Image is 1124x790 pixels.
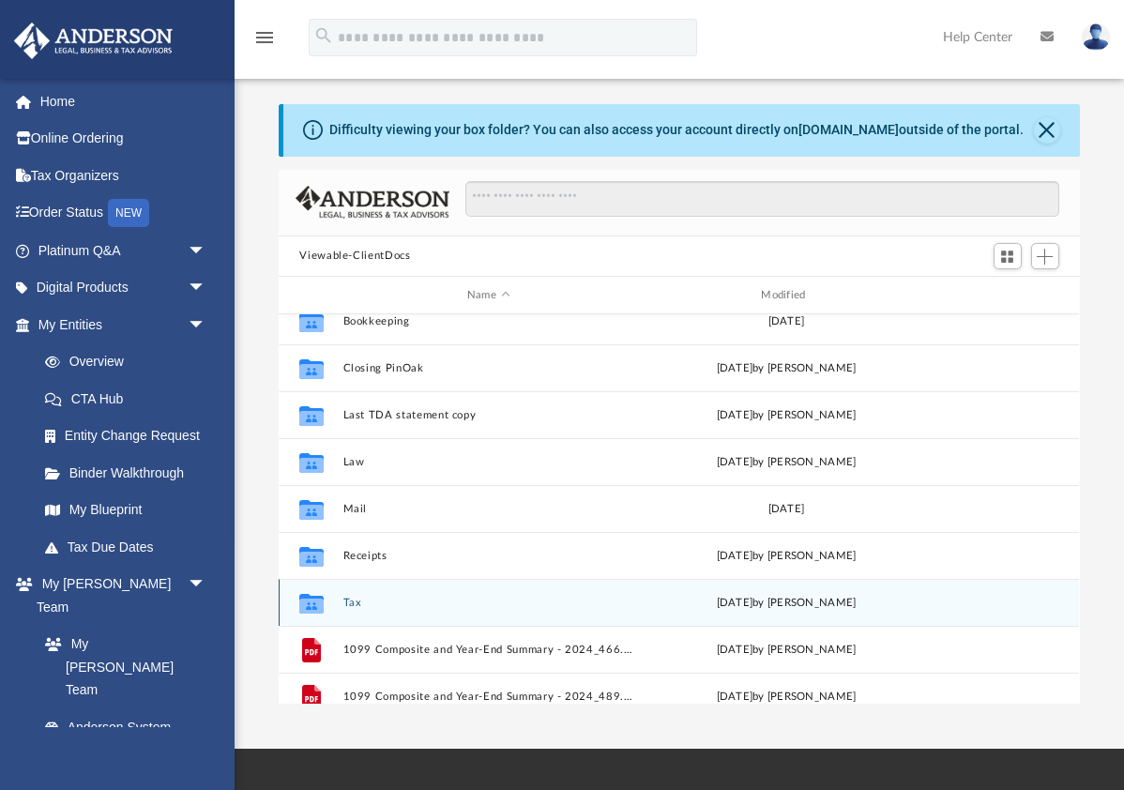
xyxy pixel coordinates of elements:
span: arrow_drop_down [188,269,225,308]
button: Bookkeeping [343,315,633,327]
div: Modified [641,287,932,304]
div: [DATE] by [PERSON_NAME] [642,642,932,659]
a: My [PERSON_NAME] Team [26,626,216,709]
button: Viewable-ClientDocs [299,248,410,265]
i: search [313,25,334,46]
button: Close [1034,117,1060,144]
button: Last TDA statement copy [343,409,633,421]
div: Name [342,287,633,304]
div: [DATE] by [PERSON_NAME] [642,595,932,612]
a: Tax Due Dates [26,528,235,566]
span: arrow_drop_down [188,566,225,604]
button: Switch to Grid View [994,243,1022,269]
a: My Blueprint [26,492,225,529]
a: CTA Hub [26,380,235,418]
div: [DATE] by [PERSON_NAME] [642,360,932,377]
img: Anderson Advisors Platinum Portal [8,23,178,59]
span: arrow_drop_down [188,232,225,270]
a: My [PERSON_NAME] Teamarrow_drop_down [13,566,225,626]
div: NEW [108,199,149,227]
span: arrow_drop_down [188,306,225,344]
button: Law [343,456,633,468]
div: [DATE] [642,313,932,330]
div: id [940,287,1071,304]
div: [DATE] by [PERSON_NAME] [642,689,932,706]
div: grid [279,314,1079,704]
button: Tax [343,597,633,609]
button: Closing PinOak [343,362,633,374]
div: [DATE] [642,501,932,518]
div: [DATE] by [PERSON_NAME] [642,454,932,471]
img: User Pic [1082,23,1110,51]
a: Platinum Q&Aarrow_drop_down [13,232,235,269]
a: Order StatusNEW [13,194,235,233]
a: Online Ordering [13,120,235,158]
button: Add [1031,243,1059,269]
a: Entity Change Request [26,418,235,455]
input: Search files and folders [465,181,1059,217]
a: Binder Walkthrough [26,454,235,492]
a: Tax Organizers [13,157,235,194]
a: My Entitiesarrow_drop_down [13,306,235,343]
a: Overview [26,343,235,381]
div: [DATE] by [PERSON_NAME] [642,548,932,565]
a: [DOMAIN_NAME] [798,122,899,137]
i: menu [253,26,276,49]
div: id [287,287,334,304]
button: Receipts [343,550,633,562]
div: [DATE] by [PERSON_NAME] [642,407,932,424]
a: Digital Productsarrow_drop_down [13,269,235,307]
a: Anderson System [26,708,225,746]
a: Home [13,83,235,120]
a: menu [253,36,276,49]
button: 1099 Composite and Year-End Summary - 2024_489.PDF [343,691,633,703]
button: Mail [343,503,633,515]
div: Difficulty viewing your box folder? You can also access your account directly on outside of the p... [329,120,1024,140]
button: 1099 Composite and Year-End Summary - 2024_466.PDF [343,644,633,656]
